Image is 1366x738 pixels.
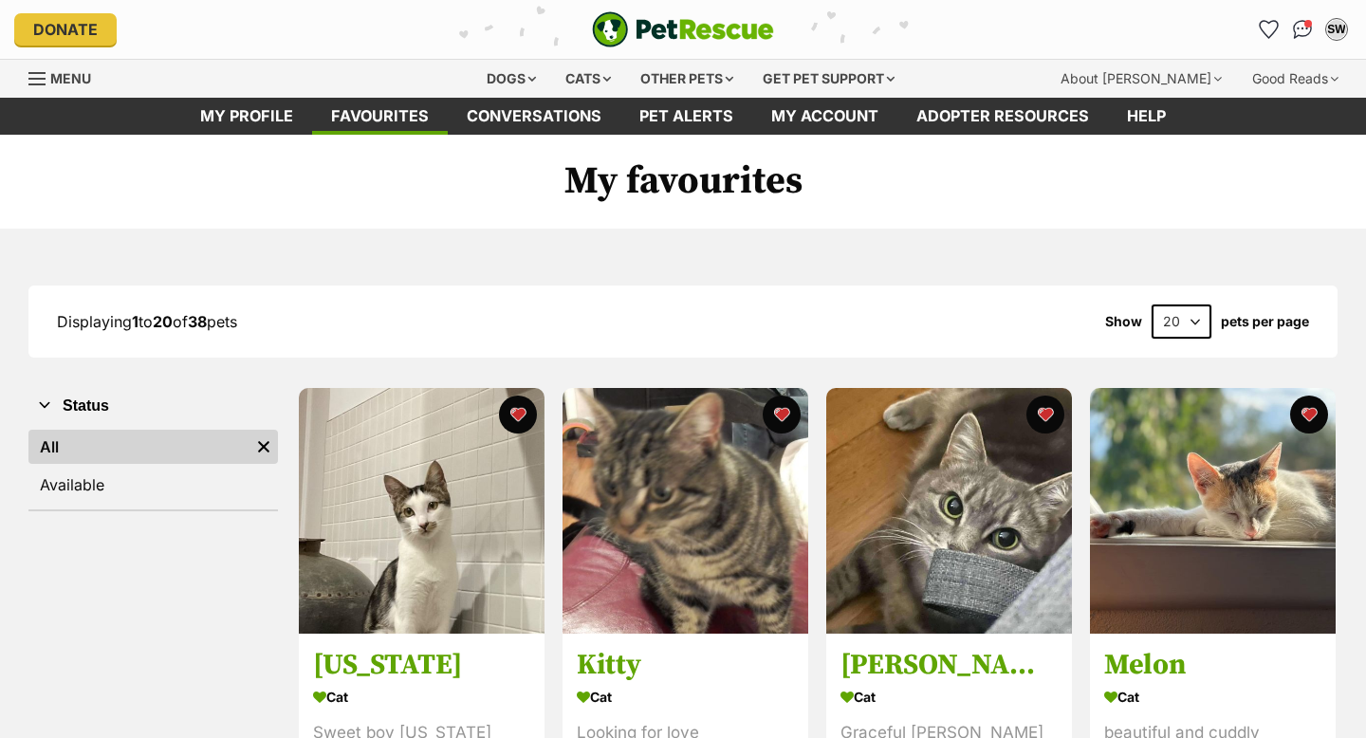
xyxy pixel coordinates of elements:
[1221,314,1309,329] label: pets per page
[752,98,897,135] a: My account
[1293,20,1313,39] img: chat-41dd97257d64d25036548639549fe6c8038ab92f7586957e7f3b1b290dea8141.svg
[1287,14,1318,45] a: Conversations
[627,60,747,98] div: Other pets
[1253,14,1283,45] a: Favourites
[840,684,1058,711] div: Cat
[563,388,808,634] img: Kitty
[1327,20,1346,39] div: SW
[763,396,801,434] button: favourite
[57,312,237,331] span: Displaying to of pets
[249,430,278,464] a: Remove filter
[1026,396,1064,434] button: favourite
[28,468,278,502] a: Available
[14,13,117,46] a: Donate
[620,98,752,135] a: Pet alerts
[28,394,278,418] button: Status
[1290,396,1328,434] button: favourite
[28,60,104,94] a: Menu
[188,312,207,331] strong: 38
[577,684,794,711] div: Cat
[749,60,908,98] div: Get pet support
[181,98,312,135] a: My profile
[448,98,620,135] a: conversations
[1105,314,1142,329] span: Show
[313,684,530,711] div: Cat
[1090,388,1336,634] img: Melon
[592,11,774,47] a: PetRescue
[1104,684,1321,711] div: Cat
[299,388,545,634] img: Alabama
[1253,14,1352,45] ul: Account quick links
[592,11,774,47] img: logo-e224e6f780fb5917bec1dbf3a21bbac754714ae5b6737aabdf751b685950b380.svg
[1047,60,1235,98] div: About [PERSON_NAME]
[313,648,530,684] h3: [US_STATE]
[826,388,1072,634] img: Gracie
[897,98,1108,135] a: Adopter resources
[28,426,278,509] div: Status
[840,648,1058,684] h3: [PERSON_NAME]
[473,60,549,98] div: Dogs
[1108,98,1185,135] a: Help
[577,648,794,684] h3: Kitty
[28,430,249,464] a: All
[153,312,173,331] strong: 20
[499,396,537,434] button: favourite
[132,312,138,331] strong: 1
[1239,60,1352,98] div: Good Reads
[1104,648,1321,684] h3: Melon
[50,70,91,86] span: Menu
[552,60,624,98] div: Cats
[1321,14,1352,45] button: My account
[312,98,448,135] a: Favourites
